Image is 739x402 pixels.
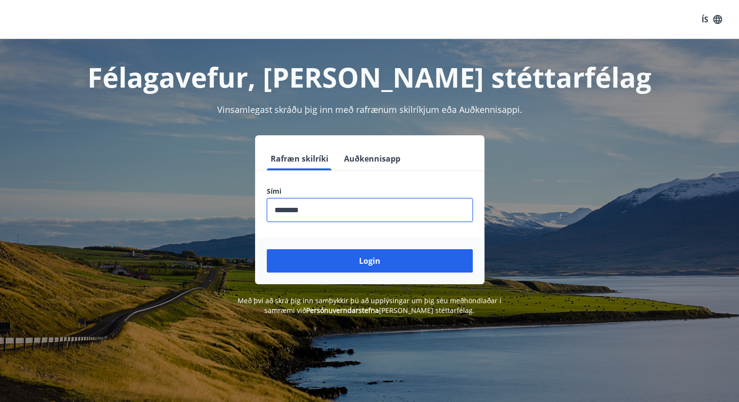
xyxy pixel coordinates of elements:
span: Vinsamlegast skráðu þig inn með rafrænum skilríkjum eða Auðkennisappi. [217,104,522,115]
button: ÍS [696,11,727,28]
button: Auðkennisapp [340,147,404,170]
h1: Félagavefur, [PERSON_NAME] stéttarfélag [32,58,708,95]
button: Login [267,249,473,273]
a: Persónuverndarstefna [306,306,379,315]
label: Sími [267,186,473,196]
span: Með því að skrá þig inn samþykkir þú að upplýsingar um þig séu meðhöndlaðar í samræmi við [PERSON... [238,296,501,315]
button: Rafræn skilríki [267,147,332,170]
